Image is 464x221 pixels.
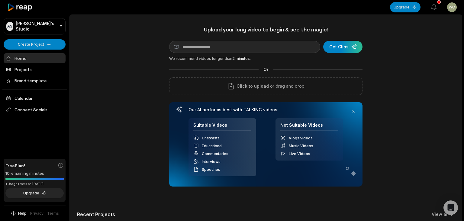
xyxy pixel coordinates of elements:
[269,83,304,90] p: or drag and drop
[4,39,66,50] button: Create Project
[289,136,313,140] span: Vlogs videos
[18,211,27,216] span: Help
[169,26,362,33] h1: Upload your long video to begin & see the magic!
[169,56,362,61] div: We recommend videos longer than .
[202,159,221,164] span: Interviews
[193,122,251,131] h4: Suitable Videos
[280,122,338,131] h4: Not Suitable Videos
[202,167,220,172] span: Speeches
[259,66,273,73] span: Or
[47,211,59,216] a: Terms
[323,41,362,53] button: Get Clips
[432,211,449,217] a: View all
[5,162,25,169] span: Free Plan!
[232,56,250,61] span: 2 minutes
[390,2,420,12] button: Upgrade
[16,21,57,32] p: [PERSON_NAME]'s Studio
[11,211,27,216] button: Help
[30,211,43,216] a: Privacy
[202,151,228,156] span: Commentaries
[5,171,64,177] div: 10 remaining minutes
[289,144,313,148] span: Music Videos
[4,64,66,74] a: Projects
[289,151,310,156] span: Live Videos
[77,211,115,217] h2: Recent Projects
[4,76,66,86] a: Brand template
[5,182,64,186] div: *Usage resets on [DATE]
[6,22,13,31] div: AS
[443,200,458,215] div: Open Intercom Messenger
[188,107,343,112] h3: Our AI performs best with TALKING videos:
[4,93,66,103] a: Calendar
[4,104,66,115] span: Connect Socials
[4,53,66,63] a: Home
[202,144,222,148] span: Educational
[202,136,220,140] span: Chatcasts
[5,188,64,198] button: Upgrade
[237,83,269,90] span: Click to upload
